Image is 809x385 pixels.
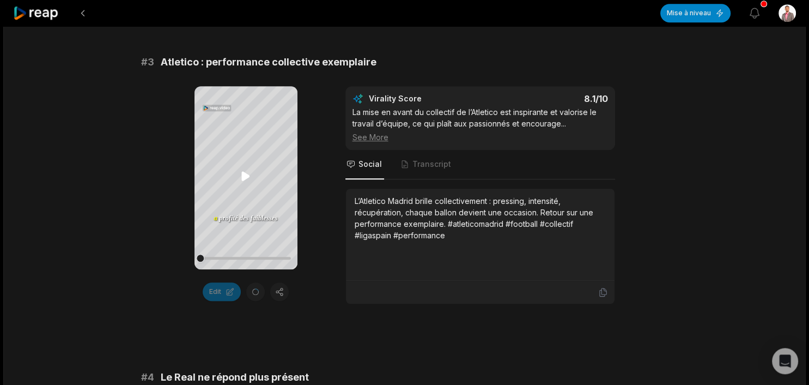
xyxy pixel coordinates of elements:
span: Social [358,159,382,170]
span: Le Real ne répond plus présent [161,370,309,385]
div: Virality Score [369,93,486,104]
div: 8.1 /10 [491,93,608,104]
button: Edit [203,282,241,301]
span: # 3 [141,55,154,70]
div: Messager d'interphone ouvert [772,348,798,374]
div: See More [352,131,608,143]
span: Atletico : performance collective exemplaire [161,55,376,70]
span: # 4 [141,370,154,385]
div: L’Atletico Madrid brille collectivement : pressing, intensité, récupération, chaque ballon devien... [355,195,606,241]
span: Transcript [412,159,451,170]
button: Mise à niveau [660,4,731,22]
div: La mise en avant du collectif de l’Atletico est inspirante et valorise le travail d’équipe, ce qu... [352,106,608,143]
nav: Tabs [345,150,615,179]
